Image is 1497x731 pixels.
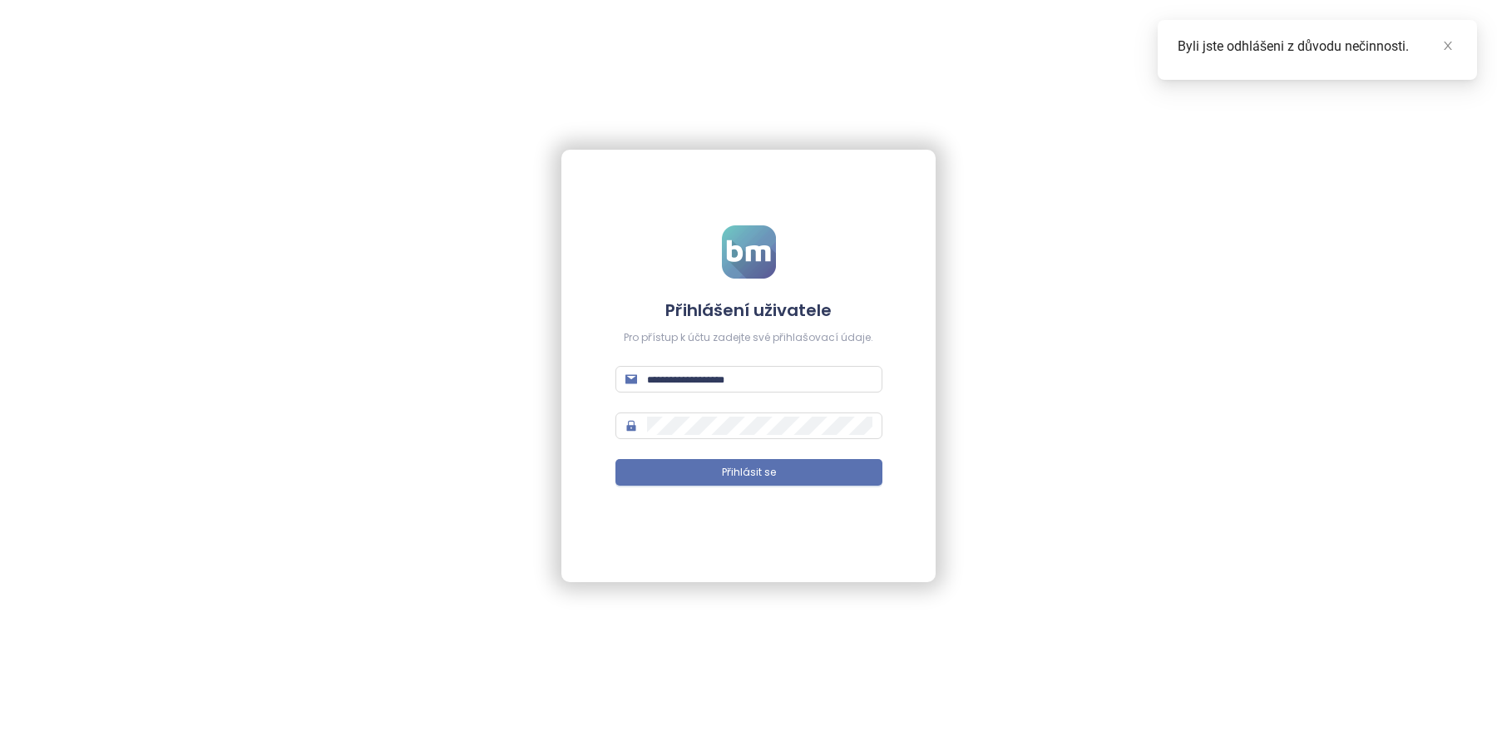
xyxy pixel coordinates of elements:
[1442,40,1454,52] span: close
[615,299,882,322] h4: Přihlášení uživatele
[615,459,882,486] button: Přihlásit se
[615,330,882,346] div: Pro přístup k účtu zadejte své přihlašovací údaje.
[722,225,776,279] img: logo
[625,373,637,385] span: mail
[722,465,776,481] span: Přihlásit se
[625,420,637,432] span: lock
[1178,37,1457,57] div: Byli jste odhlášeni z důvodu nečinnosti.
